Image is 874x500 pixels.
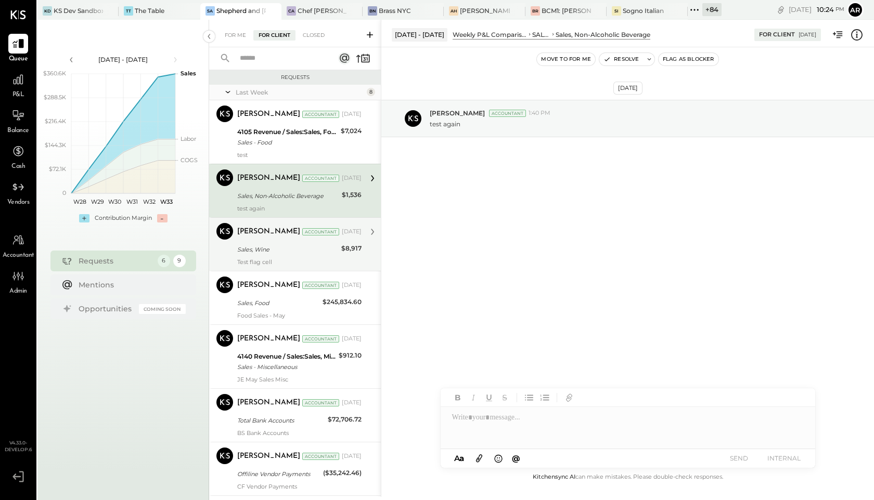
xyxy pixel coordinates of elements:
[430,109,485,117] span: [PERSON_NAME]
[460,6,509,15] div: [PERSON_NAME] Hoboken
[522,391,536,404] button: Unordered List
[659,53,718,65] button: Flag as Blocker
[181,156,198,164] text: COGS
[237,173,300,183] div: [PERSON_NAME]
[237,469,320,479] div: Offiline Vendor Payments
[532,30,550,39] div: SALES
[298,6,347,15] div: Chef [PERSON_NAME]'s Vineyard Restaurant and Bar
[237,258,362,266] div: Test flag cell
[62,189,66,196] text: 0
[342,281,362,290] div: [DATE]
[367,88,375,96] div: 8
[542,6,591,15] div: BCM1: [PERSON_NAME] Kitchen Bar Market
[342,335,362,343] div: [DATE]
[236,88,364,97] div: Last Week
[253,30,295,41] div: For Client
[214,74,376,81] div: Requests
[237,298,319,308] div: Sales, Food
[302,175,339,182] div: Accountant
[43,6,52,16] div: KD
[302,228,339,235] div: Accountant
[108,198,121,205] text: W30
[537,53,595,65] button: Move to for me
[328,414,362,425] div: $72,706.72
[181,135,196,142] text: Labor
[79,280,181,290] div: Mentions
[449,6,458,16] div: AH
[3,251,34,260] span: Accountant
[298,30,330,41] div: Closed
[9,55,28,64] span: Queue
[342,452,362,460] div: [DATE]
[467,391,480,404] button: Italic
[1,266,36,296] a: Admin
[302,111,339,118] div: Accountant
[45,141,66,149] text: $144.3K
[160,198,173,205] text: W33
[789,5,844,15] div: [DATE]
[237,362,336,372] div: Sales - Miscellaneous
[95,214,152,222] div: Contribution Margin
[43,70,66,77] text: $360.6K
[451,391,465,404] button: Bold
[124,6,133,16] div: TT
[1,34,36,64] a: Queue
[1,106,36,136] a: Balance
[342,190,362,200] div: $1,536
[237,351,336,362] div: 4140 Revenue / Sales:Sales, Miscellaneous
[158,255,170,267] div: 6
[451,453,468,464] button: Aa
[237,429,362,437] div: BS Bank Accounts
[237,191,339,201] div: Sales, Non-Alcoholic Beverage
[44,94,66,101] text: $288.5K
[237,376,362,383] div: JE May Sales Misc
[9,287,27,296] span: Admin
[237,227,300,237] div: [PERSON_NAME]
[323,297,362,307] div: $245,834.60
[7,126,29,136] span: Balance
[216,6,266,15] div: Shepherd and [PERSON_NAME]
[237,244,338,255] div: Sales, Wine
[430,120,460,128] p: test again
[302,399,339,406] div: Accountant
[538,391,551,404] button: Ordered List
[237,127,338,137] div: 4105 Revenue / Sales:Sales, Food
[776,4,786,15] div: copy link
[7,198,30,207] span: Vendors
[623,6,664,15] div: Sogno Italian
[79,256,152,266] div: Requests
[368,6,377,16] div: BN
[459,453,464,463] span: a
[73,198,86,205] text: W28
[79,214,89,222] div: +
[599,53,643,65] button: Resolve
[392,28,447,41] div: [DATE] - [DATE]
[135,6,164,15] div: The Table
[287,6,296,16] div: CA
[49,165,66,173] text: $72.1K
[1,230,36,260] a: Accountant
[759,31,795,39] div: For Client
[612,6,621,16] div: SI
[339,350,362,361] div: $912.10
[498,391,511,404] button: Strikethrough
[237,280,300,291] div: [PERSON_NAME]
[342,110,362,119] div: [DATE]
[205,6,215,16] div: Sa
[1,141,36,172] a: Cash
[11,162,25,172] span: Cash
[509,452,523,465] button: @
[91,198,104,205] text: W29
[323,468,362,478] div: ($35,242.46)
[342,174,362,182] div: [DATE]
[342,228,362,236] div: [DATE]
[702,3,722,16] div: + 84
[237,109,300,120] div: [PERSON_NAME]
[1,177,36,207] a: Vendors
[220,30,251,41] div: For Me
[379,6,411,15] div: Brass NYC
[613,82,642,95] div: [DATE]
[1,70,36,100] a: P&L
[237,483,362,490] div: CF Vendor Payments
[562,391,576,404] button: Add URL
